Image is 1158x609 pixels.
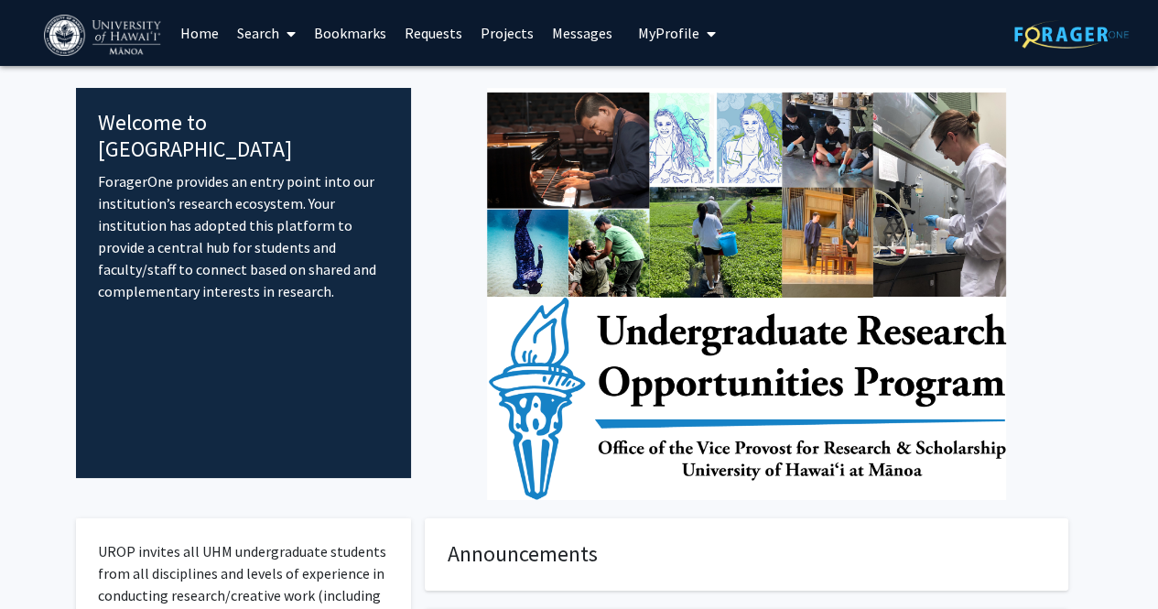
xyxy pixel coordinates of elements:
[543,1,622,65] a: Messages
[305,1,395,65] a: Bookmarks
[98,170,390,302] p: ForagerOne provides an entry point into our institution’s research ecosystem. Your institution ha...
[98,110,390,163] h4: Welcome to [GEOGRAPHIC_DATA]
[1014,20,1129,49] img: ForagerOne Logo
[638,24,699,42] span: My Profile
[44,15,165,56] img: University of Hawaiʻi at Mānoa Logo
[395,1,471,65] a: Requests
[448,541,1045,568] h4: Announcements
[14,527,78,595] iframe: Chat
[487,88,1006,500] img: Cover Image
[171,1,228,65] a: Home
[471,1,543,65] a: Projects
[228,1,305,65] a: Search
